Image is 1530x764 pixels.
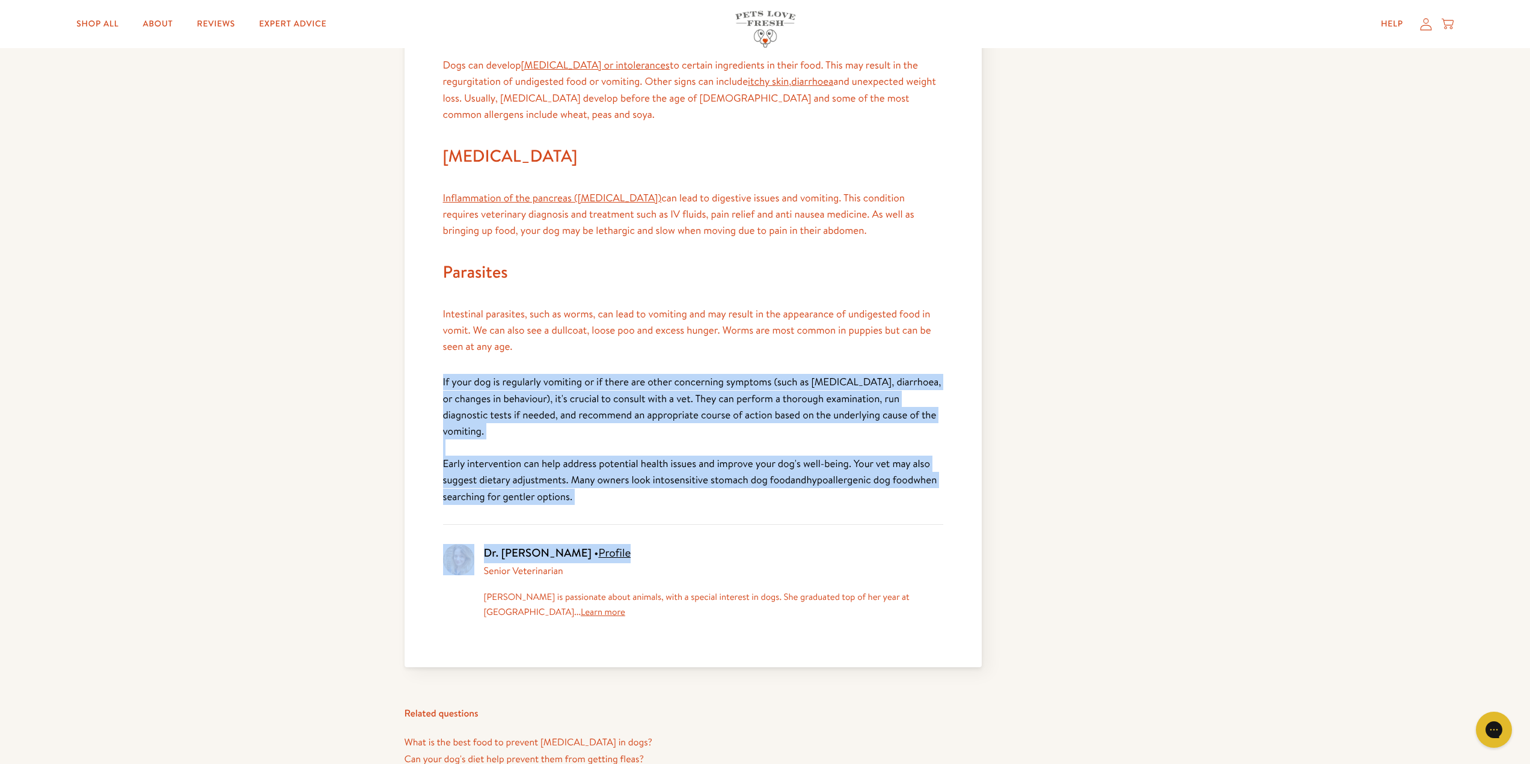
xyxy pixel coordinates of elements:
[1470,707,1518,752] iframe: Gorgias live chat messenger
[484,589,943,620] p: [PERSON_NAME] is passionate about animals, with a special interest in dogs. She graduated top of ...
[405,706,982,722] h4: Related questions
[735,11,795,47] img: Pets Love Fresh
[443,57,943,123] p: Dogs can develop to certain ingredients in their food. This may result in the regurgitation of un...
[249,12,336,36] a: Expert Advice
[748,75,789,88] a: itchy skin
[791,75,833,88] a: diarrhoea
[443,191,662,205] a: Inflammation of the pancreas ([MEDICAL_DATA])
[484,544,943,563] h3: Dr. [PERSON_NAME] •
[133,12,182,36] a: About
[188,12,245,36] a: Reviews
[405,736,652,749] a: What is the best food to prevent [MEDICAL_DATA] in dogs?
[67,12,128,36] a: Shop All
[581,605,625,618] a: Learn more
[443,374,943,505] p: If your dog is regularly vomiting or if there are other concerning symptoms (such as [MEDICAL_DAT...
[598,545,631,561] a: Profile
[443,142,943,171] h2: [MEDICAL_DATA]
[568,323,587,337] a: coat
[443,306,943,355] p: Intestinal parasites, such as worms, can lead to vomiting and may result in the appearance of und...
[484,563,943,579] p: Senior Veterinarian
[521,58,670,72] a: [MEDICAL_DATA] or intolerances
[443,258,943,287] h2: Parasites
[443,190,943,239] p: can lead to digestive issues and vomiting. This condition requires veterinary diagnosis and treat...
[670,473,791,487] a: sensitive stomach dog food
[1371,12,1413,36] a: Help
[806,473,913,487] a: hypoallergenic dog food
[443,544,474,575] img: Dr. Linda Simon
